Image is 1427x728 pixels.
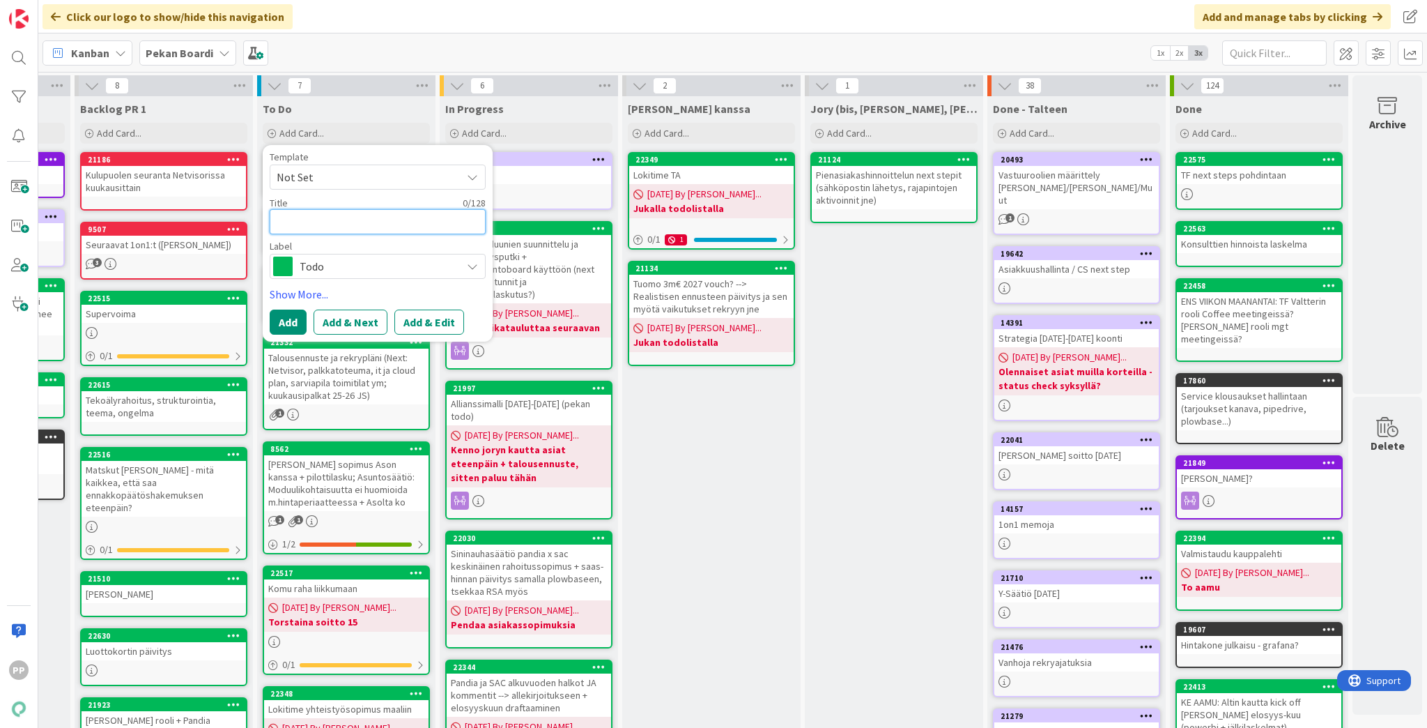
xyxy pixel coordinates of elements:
[994,572,1159,584] div: 21710
[994,153,1159,209] div: 20493Vastuuroolien määrittely [PERSON_NAME]/[PERSON_NAME]/Muut
[447,661,611,717] div: 22344Pandia ja SAC alkuvuoden halkot JA kommentit --> allekirjoitukseen + elosyyskuun draftaaminen
[1177,235,1341,253] div: Konsulttien hinnoista laskelma
[1177,469,1341,487] div: [PERSON_NAME]?
[1001,642,1159,652] div: 21476
[994,446,1159,464] div: [PERSON_NAME] soitto [DATE]
[447,382,611,425] div: 21997Allianssimalli [DATE]-[DATE] (pekan todo)
[1201,77,1224,94] span: 124
[447,382,611,395] div: 21997
[100,543,113,557] span: 0 / 1
[282,600,396,615] span: [DATE] By [PERSON_NAME]...
[629,231,794,248] div: 0/11
[1183,682,1341,692] div: 22413
[629,262,794,318] div: 21134Tuomo 3m€ 2027 vouch? --> Realistisen ennusteen päivitys ja sen myötä vaikutukset rekryyn jne
[633,335,789,349] b: Jukan todolistalla
[812,166,976,209] div: Pienasiakashinnoittelun next stepit (sähköpostin lähetys, rajapintojen aktivoinnit jne)
[270,568,429,578] div: 22517
[264,536,429,553] div: 1/2
[810,152,978,223] a: 21124Pienasiakashinnoittelun next stepit (sähköpostin lähetys, rajapintojen aktivoinnit jne)
[1222,40,1327,66] input: Quick Filter...
[105,77,129,94] span: 8
[994,584,1159,602] div: Y-Säätiö [DATE]
[1177,457,1341,487] div: 21849[PERSON_NAME]?
[629,262,794,275] div: 21134
[1177,545,1341,563] div: Valmistaudu kauppalehti
[447,222,611,235] div: 21695
[88,631,246,641] div: 22630
[445,221,612,370] a: 21695Atakanin duunien suunnittelu ja parehdytysputki + taloushallintoboard käyttöön (next up: Ken...
[998,365,1155,393] b: Olennaiset asiat muilla korteilla - status check syksyllä?
[1001,573,1159,583] div: 21710
[1192,127,1237,139] span: Add Card...
[1177,532,1341,545] div: 22394
[645,127,689,139] span: Add Card...
[88,700,246,710] div: 21923
[994,260,1159,278] div: Asiakkuushallinta / CS next step
[994,248,1159,278] div: 19642Asiakkuushallinta / CS next step
[82,236,246,254] div: Seuraavat 1on1:t ([PERSON_NAME])
[1177,681,1341,693] div: 22413
[1175,455,1343,520] a: 21849[PERSON_NAME]?
[1177,623,1341,654] div: 19607Hintakone julkaisu - grafana?
[82,630,246,660] div: 22630Luottokortin päivitys
[82,572,246,585] div: 21510
[453,384,611,393] div: 21997
[82,642,246,660] div: Luottokortin päivitys
[82,541,246,559] div: 0/1
[993,501,1160,559] a: 141571on1 memoja
[82,153,246,166] div: 21186
[282,537,295,552] span: 1 / 2
[447,395,611,425] div: Allianssimalli [DATE]-[DATE] (pekan todo)
[835,77,859,94] span: 1
[994,153,1159,166] div: 20493
[264,579,429,598] div: Komu raha liikkumaan
[447,153,611,184] div: 22044TF pitch
[647,232,661,247] span: 0 / 1
[628,152,795,250] a: 22349Lokitime TA[DATE] By [PERSON_NAME]...Jukalla todolistalla0/11
[270,444,429,454] div: 8562
[1005,213,1015,222] span: 1
[9,9,29,29] img: Visit kanbanzone.com
[1175,221,1343,267] a: 22563Konsulttien hinnoista laskelma
[993,315,1160,421] a: 14391Strategia [DATE]-[DATE] koonti[DATE] By [PERSON_NAME]...Olennaiset asiat muilla korteilla - ...
[270,338,429,347] div: 21332
[1181,580,1337,594] b: To aamu
[1012,350,1127,365] span: [DATE] By [PERSON_NAME]...
[1177,280,1341,292] div: 22458
[82,347,246,365] div: 0/1
[1177,166,1341,184] div: TF next steps pohdintaan
[453,533,611,543] div: 22030
[82,572,246,603] div: 21510[PERSON_NAME]
[629,153,794,166] div: 22349
[465,306,579,321] span: [DATE] By [PERSON_NAME]...
[994,503,1159,515] div: 14157
[264,567,429,598] div: 22517Komu raha liikkumaan
[629,153,794,184] div: 22349Lokitime TA
[993,102,1067,116] span: Done - Talteen
[146,46,213,60] b: Pekan Boardi
[1183,458,1341,468] div: 21849
[1371,437,1405,454] div: Delete
[994,515,1159,533] div: 1on1 memoja
[1175,373,1343,444] a: 17860Service klousaukset hallintaan (tarjoukset kanava, pipedrive, plowbase...)
[43,4,293,29] div: Click our logo to show/hide this navigation
[80,571,247,617] a: 21510[PERSON_NAME]
[629,166,794,184] div: Lokitime TA
[82,223,246,254] div: 9507Seuraavat 1on1:t ([PERSON_NAME])
[264,688,429,718] div: 22348Lokitime yhteistyösopimus maaliin
[1175,278,1343,362] a: 22458ENS VIIKON MAANANTAI: TF Valtterin rooli Coffee meetingeissä? [PERSON_NAME] rooli mgt meetin...
[88,294,246,303] div: 22515
[1195,566,1309,580] span: [DATE] By [PERSON_NAME]...
[993,246,1160,304] a: 19642Asiakkuushallinta / CS next step
[1151,46,1170,60] span: 1x
[264,336,429,404] div: 21332Talousennuste ja rekrypläni (Next: Netvisor, palkkatoteuma, it ja cloud plan, sarviapila toi...
[1177,636,1341,654] div: Hintakone julkaisu - grafana?
[994,317,1159,347] div: 14391Strategia [DATE]-[DATE] koonti
[453,662,611,672] div: 22344
[264,688,429,700] div: 22348
[80,152,247,211] a: 21186Kulupuolen seuranta Netvisorissa kuukausittain
[447,235,611,303] div: Atakanin duunien suunnittelu ja parehdytysputki + taloushallintoboard käyttöön (next up: Kenno tu...
[818,155,976,165] div: 21124
[82,305,246,323] div: Supervoima
[82,699,246,711] div: 21923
